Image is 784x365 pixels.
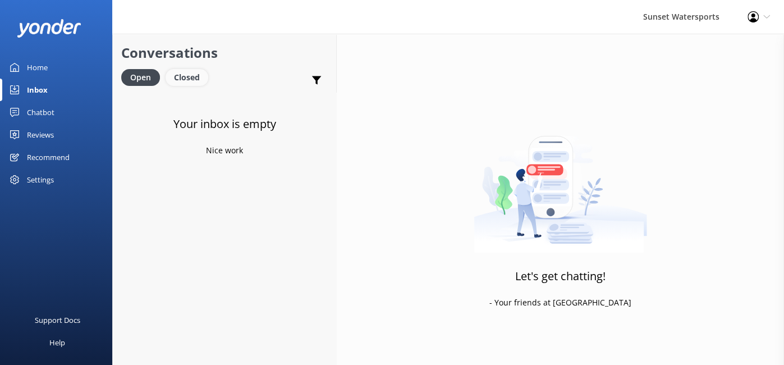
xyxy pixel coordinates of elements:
[17,19,81,38] img: yonder-white-logo.png
[49,331,65,354] div: Help
[121,71,166,83] a: Open
[515,267,606,285] h3: Let's get chatting!
[173,115,276,133] h3: Your inbox is empty
[27,56,48,79] div: Home
[27,124,54,146] div: Reviews
[27,146,70,168] div: Recommend
[27,101,54,124] div: Chatbot
[474,112,647,253] img: artwork of a man stealing a conversation from at giant smartphone
[206,144,243,157] p: Nice work
[121,69,160,86] div: Open
[121,42,328,63] h2: Conversations
[489,296,631,309] p: - Your friends at [GEOGRAPHIC_DATA]
[27,168,54,191] div: Settings
[27,79,48,101] div: Inbox
[166,71,214,83] a: Closed
[35,309,80,331] div: Support Docs
[166,69,208,86] div: Closed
